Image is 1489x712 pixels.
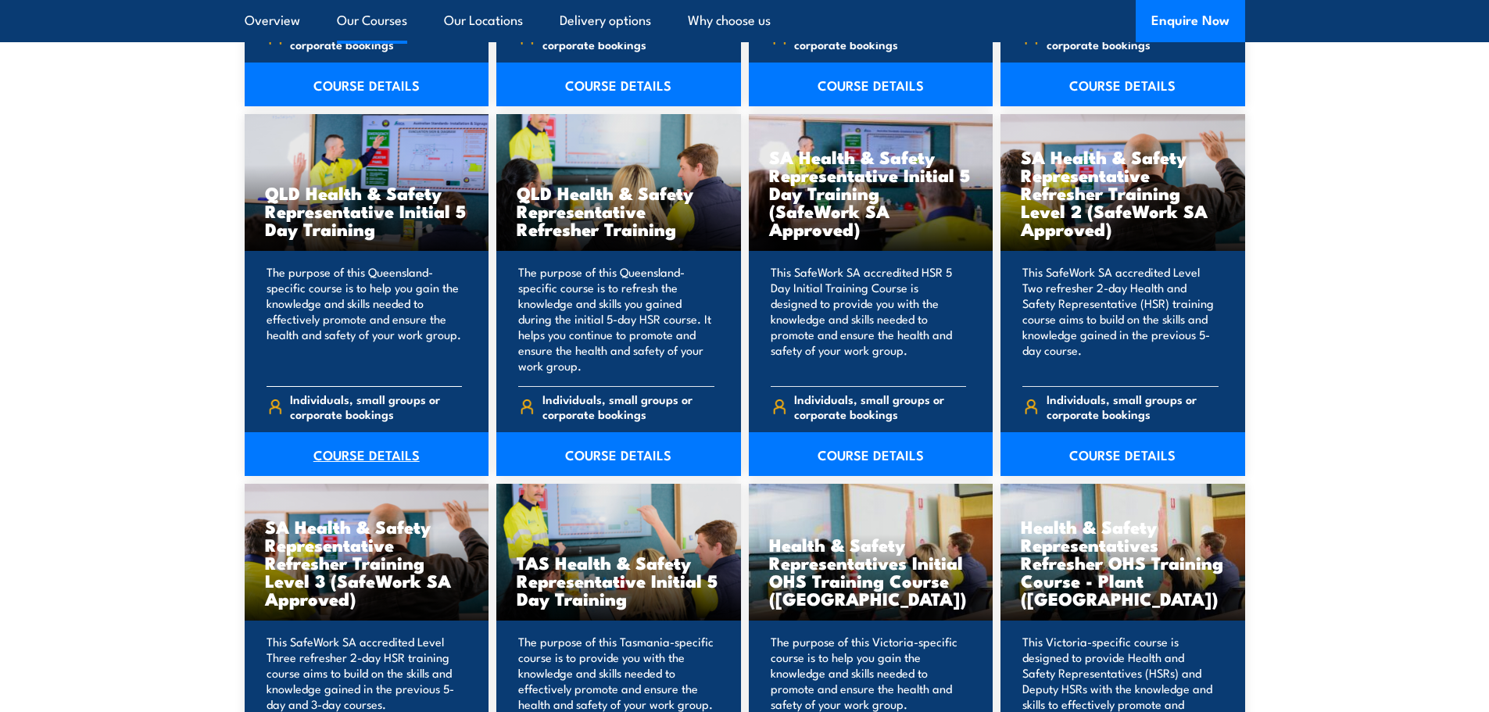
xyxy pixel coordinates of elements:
[245,63,489,106] a: COURSE DETAILS
[1021,148,1225,238] h3: SA Health & Safety Representative Refresher Training Level 2 (SafeWork SA Approved)
[749,432,993,476] a: COURSE DETAILS
[517,553,721,607] h3: TAS Health & Safety Representative Initial 5 Day Training
[794,22,966,52] span: Individuals, small groups or corporate bookings
[794,392,966,421] span: Individuals, small groups or corporate bookings
[290,392,462,421] span: Individuals, small groups or corporate bookings
[1000,63,1245,106] a: COURSE DETAILS
[518,264,714,374] p: The purpose of this Queensland-specific course is to refresh the knowledge and skills you gained ...
[1022,264,1219,374] p: This SafeWork SA accredited Level Two refresher 2-day Health and Safety Representative (HSR) trai...
[749,63,993,106] a: COURSE DETAILS
[542,392,714,421] span: Individuals, small groups or corporate bookings
[1047,392,1219,421] span: Individuals, small groups or corporate bookings
[769,148,973,238] h3: SA Health & Safety Representative Initial 5 Day Training (SafeWork SA Approved)
[265,517,469,607] h3: SA Health & Safety Representative Refresher Training Level 3 (SafeWork SA Approved)
[769,535,973,607] h3: Health & Safety Representatives Initial OHS Training Course ([GEOGRAPHIC_DATA])
[517,184,721,238] h3: QLD Health & Safety Representative Refresher Training
[1047,22,1219,52] span: Individuals, small groups or corporate bookings
[265,184,469,238] h3: QLD Health & Safety Representative Initial 5 Day Training
[496,63,741,106] a: COURSE DETAILS
[1021,517,1225,607] h3: Health & Safety Representatives Refresher OHS Training Course - Plant ([GEOGRAPHIC_DATA])
[542,22,714,52] span: Individuals, small groups or corporate bookings
[245,432,489,476] a: COURSE DETAILS
[1000,432,1245,476] a: COURSE DETAILS
[771,264,967,374] p: This SafeWork SA accredited HSR 5 Day Initial Training Course is designed to provide you with the...
[267,264,463,374] p: The purpose of this Queensland-specific course is to help you gain the knowledge and skills neede...
[290,22,462,52] span: Individuals, small groups or corporate bookings
[496,432,741,476] a: COURSE DETAILS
